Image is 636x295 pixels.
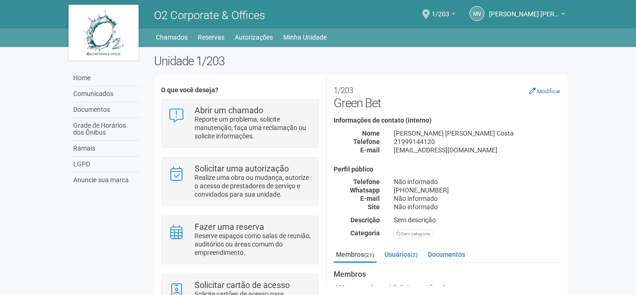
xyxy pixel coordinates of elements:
h2: Green Bet [334,82,560,110]
a: Ramais [71,141,140,157]
div: Não informado [387,194,567,203]
strong: Solicitar cartão de acesso [195,280,290,290]
strong: Membros [334,270,560,279]
h4: Informações de contato (interno) [334,117,560,124]
strong: Nome [362,130,380,137]
p: Reserve espaços como salas de reunião, auditórios ou áreas comum do empreendimento. [195,232,312,257]
a: Reservas [198,31,224,44]
small: Modificar [537,88,560,95]
a: Anuncie sua marca [71,172,140,188]
div: Sem descrição [387,216,567,224]
strong: Categoria [350,229,380,237]
img: logo.jpg [69,5,139,61]
h4: O que você deseja? [161,87,319,94]
a: Chamados [156,31,188,44]
a: Autorizações [235,31,273,44]
div: Não informado [387,178,567,186]
strong: Site [368,203,380,211]
p: Realize uma obra ou mudança, autorize o acesso de prestadores de serviço e convidados para sua un... [195,173,312,199]
a: Abrir um chamado Reporte um problema, solicite manutenção, faça uma reclamação ou solicite inform... [168,106,312,140]
small: 1/203 [334,86,353,95]
span: Marcus Vinicius da Silveira Costa [489,1,559,18]
span: 1/203 [432,1,449,18]
a: Modificar [529,87,560,95]
a: Membros(21) [334,247,377,263]
a: LGPD [71,157,140,172]
a: 1/203 [432,12,455,19]
a: Solicitar cartões de acesso [387,284,470,291]
span: O2 Corporate & Offices [154,9,265,22]
strong: Solicitar uma autorização [195,164,289,173]
small: (21) [364,252,374,258]
a: Usuários(2) [382,247,420,261]
div: Sem categoria [394,229,433,238]
a: MV [469,6,484,21]
a: Documentos [71,102,140,118]
div: [PERSON_NAME] [PERSON_NAME] Costa [387,129,567,137]
a: Solicitar uma autorização Realize uma obra ou mudança, autorize o acesso de prestadores de serviç... [168,165,312,199]
strong: Whatsapp [350,186,380,194]
a: Grade de Horários dos Ônibus [71,118,140,141]
a: [PERSON_NAME] [PERSON_NAME] [489,12,565,19]
strong: Fazer uma reserva [195,222,264,232]
strong: Telefone [353,138,380,145]
a: Novo membro [334,284,381,291]
a: Comunicados [71,86,140,102]
div: 21999144120 [387,137,567,146]
a: Documentos [426,247,468,261]
strong: Telefone [353,178,380,185]
a: Home [71,70,140,86]
div: [EMAIL_ADDRESS][DOMAIN_NAME] [387,146,567,154]
div: Não informado [387,203,567,211]
a: Fazer uma reserva Reserve espaços como salas de reunião, auditórios ou áreas comum do empreendime... [168,223,312,257]
h2: Unidade 1/203 [154,54,568,68]
h4: Perfil público [334,166,560,173]
strong: E-mail [360,146,380,154]
div: [PHONE_NUMBER] [387,186,567,194]
small: (2) [411,252,418,258]
strong: Abrir um chamado [195,105,263,115]
strong: Descrição [350,216,380,224]
a: Minha Unidade [283,31,327,44]
strong: E-mail [360,195,380,202]
p: Reporte um problema, solicite manutenção, faça uma reclamação ou solicite informações. [195,115,312,140]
